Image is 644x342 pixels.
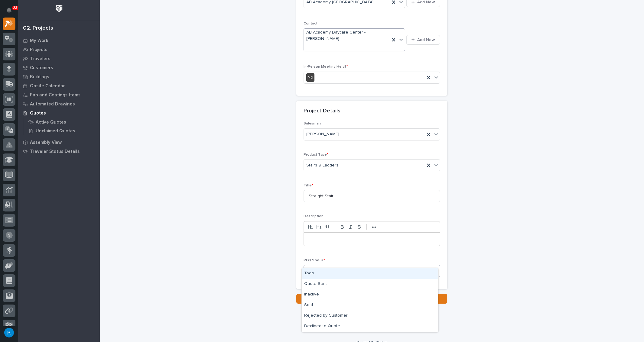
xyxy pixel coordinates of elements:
p: Active Quotes [36,120,66,125]
a: Buildings [18,72,100,81]
span: AB Academy Daycare Center - [PERSON_NAME] [306,29,388,42]
h2: Project Details [304,108,340,115]
p: Automated Drawings [30,102,75,107]
p: Traveler Status Details [30,149,80,154]
a: Fab and Coatings Items [18,90,100,99]
a: Traveler Status Details [18,147,100,156]
p: Quotes [30,111,46,116]
span: RFQ Status [304,259,325,262]
a: Automated Drawings [18,99,100,108]
div: Quote Sent [302,279,438,289]
span: [PERSON_NAME] [306,131,339,137]
p: Assembly View [30,140,62,145]
a: Onsite Calendar [18,81,100,90]
p: Travelers [30,56,50,62]
p: Buildings [30,74,49,80]
a: Unclaimed Quotes [23,127,100,135]
span: Salesman [304,122,321,125]
a: Travelers [18,54,100,63]
p: Onsite Calendar [30,83,65,89]
span: Contact [304,22,317,25]
a: Customers [18,63,100,72]
span: Add New [417,37,435,43]
img: Workspace Logo [53,3,65,14]
a: Assembly View [18,138,100,147]
p: My Work [30,38,48,44]
div: 02. Projects [23,25,53,32]
button: ••• [370,223,378,231]
strong: ••• [372,225,376,230]
p: Unclaimed Quotes [36,128,75,134]
span: Description [304,215,324,218]
p: Projects [30,47,47,53]
p: Customers [30,65,53,71]
a: My Work [18,36,100,45]
div: Declined to Quote [302,321,438,332]
button: Save [296,294,447,304]
button: users-avatar [3,326,15,339]
button: Add New [406,35,440,45]
a: Quotes [18,108,100,118]
span: Stairs & Ladders [306,162,338,169]
p: 23 [13,6,17,10]
a: Active Quotes [23,118,100,126]
div: Inactive [302,289,438,300]
button: Notifications [3,4,15,16]
p: Fab and Coatings Items [30,92,81,98]
a: Projects [18,45,100,54]
div: No [306,73,314,82]
span: Product Type [304,153,328,156]
span: In-Person Meeting Held? [304,65,348,69]
div: Notifications23 [8,7,15,17]
div: Todo [302,268,438,279]
span: Title [304,184,313,187]
div: Sold [302,300,438,311]
div: Rejected by Customer [302,311,438,321]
